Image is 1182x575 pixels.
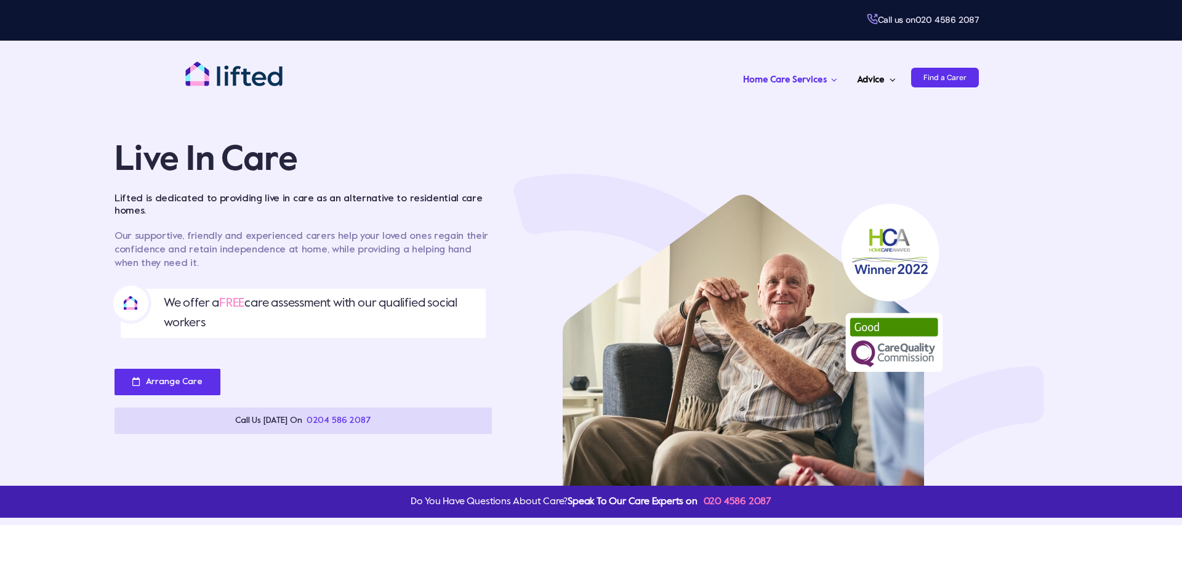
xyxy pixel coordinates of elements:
p: Our supportive, friendly and experienced carers help your loved ones regain their confidence and ... [115,230,492,270]
a: 020 4586 2087 [698,497,771,507]
span: Find a Carer [911,68,979,87]
h1: Live In Care [115,143,492,178]
span: We offer a care assessment with our qualified social workers [164,294,481,333]
span: Home Care Services [743,70,826,90]
p: Lifted is dedicated to providing live in care as an alternative to residential care homes. [115,193,492,217]
a: Find a Carer [911,59,979,96]
a: Arrange Care [115,369,220,395]
span: Advice [857,70,885,90]
div: Call us on [692,14,979,26]
span: 020 4586 2087 [704,497,771,507]
nav: NEW B Live In Care Header Menu [323,59,979,96]
a: 020 4586 2087 [915,14,979,25]
p: Do You Have Questions About Care? [411,492,771,512]
a: lifted-logo [185,61,283,73]
span: 0204 586 2087 [307,416,371,426]
strong: Speak To Our Care Experts on [568,497,771,507]
a: Advice [853,59,899,96]
span: FREE [219,297,244,310]
a: Home Care Services [739,59,841,96]
span: Arrange Care [146,377,203,387]
img: Group 63 [511,121,1047,486]
a: Call Us [DATE] On0204 586 2087 [115,408,492,434]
